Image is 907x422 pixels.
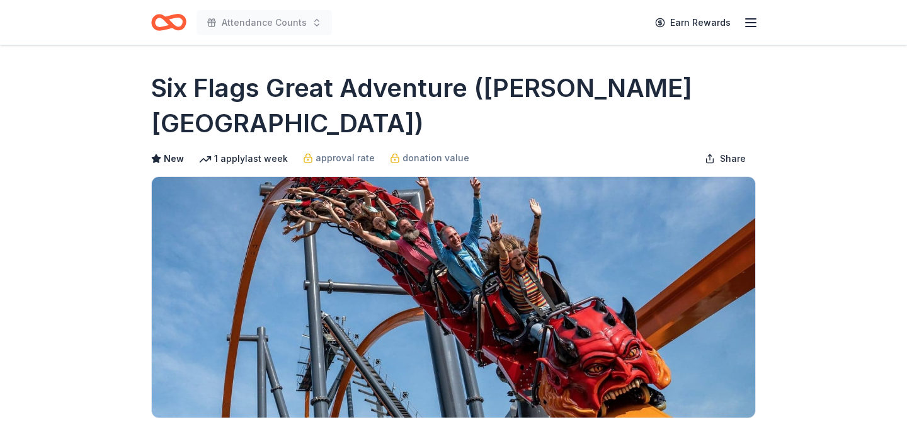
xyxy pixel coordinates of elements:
[390,151,469,166] a: donation value
[152,177,755,418] img: Image for Six Flags Great Adventure (Jackson Township)
[199,151,288,166] div: 1 apply last week
[720,151,746,166] span: Share
[151,71,756,141] h1: Six Flags Great Adventure ([PERSON_NAME][GEOGRAPHIC_DATA])
[222,15,307,30] span: Attendance Counts
[303,151,375,166] a: approval rate
[197,10,332,35] button: Attendance Counts
[316,151,375,166] span: approval rate
[164,151,184,166] span: New
[151,8,186,37] a: Home
[647,11,738,34] a: Earn Rewards
[695,146,756,171] button: Share
[402,151,469,166] span: donation value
